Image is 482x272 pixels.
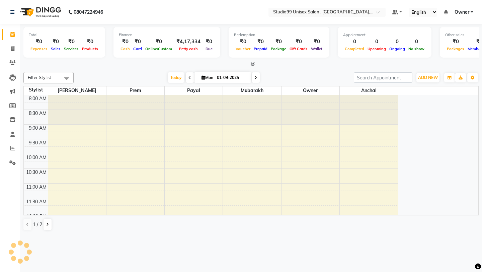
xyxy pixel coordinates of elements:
[343,38,366,46] div: 0
[119,47,132,51] span: Cash
[200,75,215,80] span: Mon
[174,38,203,46] div: ₹4,17,334
[252,47,269,51] span: Prepaid
[343,32,426,38] div: Appointment
[49,47,62,51] span: Sales
[204,47,214,51] span: Due
[269,38,288,46] div: ₹0
[269,47,288,51] span: Package
[177,47,199,51] span: Petty cash
[203,38,215,46] div: ₹0
[168,72,184,83] span: Today
[343,47,366,51] span: Completed
[17,3,63,21] img: logo
[49,38,62,46] div: ₹0
[29,47,49,51] span: Expenses
[252,38,269,46] div: ₹0
[234,32,324,38] div: Redemption
[132,38,144,46] div: ₹0
[215,73,248,83] input: 2025-09-01
[29,32,100,38] div: Total
[144,47,174,51] span: Online/Custom
[234,38,252,46] div: ₹0
[416,73,439,82] button: ADD NEW
[25,198,48,205] div: 11:30 AM
[25,213,48,220] div: 12:00 PM
[445,47,466,51] span: Packages
[407,47,426,51] span: No show
[418,75,438,80] span: ADD NEW
[234,47,252,51] span: Voucher
[27,95,48,102] div: 8:00 AM
[445,38,466,46] div: ₹0
[48,86,106,95] span: [PERSON_NAME]
[309,38,324,46] div: ₹0
[223,86,281,95] span: mubarakh
[132,47,144,51] span: Card
[80,38,100,46] div: ₹0
[29,38,49,46] div: ₹0
[74,3,103,21] b: 08047224946
[80,47,100,51] span: Products
[28,75,51,80] span: Filter Stylist
[25,154,48,161] div: 10:00 AM
[27,110,48,117] div: 8:30 AM
[340,86,398,95] span: anchal
[288,38,309,46] div: ₹0
[282,86,339,95] span: Owner
[62,38,80,46] div: ₹0
[27,125,48,132] div: 9:00 AM
[144,38,174,46] div: ₹0
[165,86,223,95] span: payal
[25,169,48,176] div: 10:30 AM
[388,47,407,51] span: Ongoing
[25,184,48,191] div: 11:00 AM
[33,221,42,228] span: 1 / 2
[62,47,80,51] span: Services
[27,139,48,146] div: 9:30 AM
[106,86,164,95] span: Prem
[366,38,388,46] div: 0
[354,72,412,83] input: Search Appointment
[119,32,215,38] div: Finance
[119,38,132,46] div: ₹0
[407,38,426,46] div: 0
[366,47,388,51] span: Upcoming
[455,9,469,16] span: Owner
[24,86,48,93] div: Stylist
[288,47,309,51] span: Gift Cards
[388,38,407,46] div: 0
[309,47,324,51] span: Wallet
